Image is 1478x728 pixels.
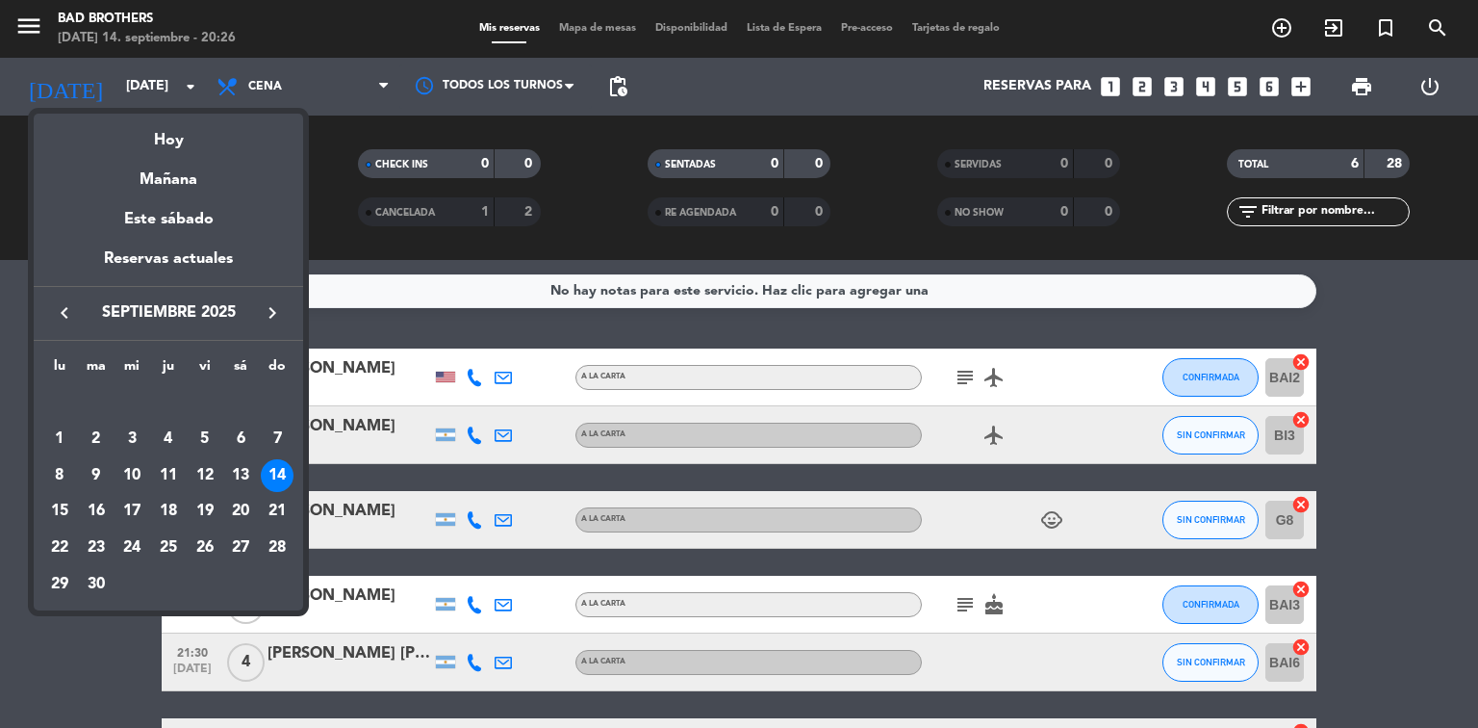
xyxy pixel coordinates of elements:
[114,421,150,457] td: 3 de septiembre de 2025
[34,193,303,247] div: Este sábado
[223,457,260,494] td: 13 de septiembre de 2025
[224,459,257,492] div: 13
[261,495,293,528] div: 21
[259,457,295,494] td: 14 de septiembre de 2025
[189,532,221,564] div: 26
[150,493,187,530] td: 18 de septiembre de 2025
[150,457,187,494] td: 11 de septiembre de 2025
[41,384,295,421] td: SEP.
[34,247,303,286] div: Reservas actuales
[82,300,255,325] span: septiembre 2025
[259,530,295,566] td: 28 de septiembre de 2025
[152,459,185,492] div: 11
[261,423,293,455] div: 7
[259,421,295,457] td: 7 de septiembre de 2025
[259,355,295,385] th: domingo
[187,355,223,385] th: viernes
[189,495,221,528] div: 19
[223,493,260,530] td: 20 de septiembre de 2025
[80,495,113,528] div: 16
[115,532,148,564] div: 24
[114,530,150,566] td: 24 de septiembre de 2025
[43,568,76,601] div: 29
[187,530,223,566] td: 26 de septiembre de 2025
[78,421,115,457] td: 2 de septiembre de 2025
[223,421,260,457] td: 6 de septiembre de 2025
[259,493,295,530] td: 21 de septiembre de 2025
[34,114,303,153] div: Hoy
[41,566,78,603] td: 29 de septiembre de 2025
[223,530,260,566] td: 27 de septiembre de 2025
[80,423,113,455] div: 2
[115,495,148,528] div: 17
[261,301,284,325] i: keyboard_arrow_right
[41,530,78,566] td: 22 de septiembre de 2025
[43,423,76,455] div: 1
[41,421,78,457] td: 1 de septiembre de 2025
[187,457,223,494] td: 12 de septiembre de 2025
[34,153,303,193] div: Mañana
[224,495,257,528] div: 20
[189,459,221,492] div: 12
[114,355,150,385] th: miércoles
[80,459,113,492] div: 9
[223,355,260,385] th: sábado
[152,532,185,564] div: 25
[78,493,115,530] td: 16 de septiembre de 2025
[80,532,113,564] div: 23
[78,530,115,566] td: 23 de septiembre de 2025
[53,301,76,325] i: keyboard_arrow_left
[43,459,76,492] div: 8
[187,421,223,457] td: 5 de septiembre de 2025
[41,355,78,385] th: lunes
[114,493,150,530] td: 17 de septiembre de 2025
[152,495,185,528] div: 18
[43,532,76,564] div: 22
[41,457,78,494] td: 8 de septiembre de 2025
[261,532,293,564] div: 28
[78,355,115,385] th: martes
[224,423,257,455] div: 6
[43,495,76,528] div: 15
[261,459,293,492] div: 14
[150,530,187,566] td: 25 de septiembre de 2025
[115,459,148,492] div: 10
[114,457,150,494] td: 10 de septiembre de 2025
[189,423,221,455] div: 5
[150,421,187,457] td: 4 de septiembre de 2025
[255,300,290,325] button: keyboard_arrow_right
[78,566,115,603] td: 30 de septiembre de 2025
[80,568,113,601] div: 30
[224,532,257,564] div: 27
[41,493,78,530] td: 15 de septiembre de 2025
[150,355,187,385] th: jueves
[115,423,148,455] div: 3
[78,457,115,494] td: 9 de septiembre de 2025
[152,423,185,455] div: 4
[47,300,82,325] button: keyboard_arrow_left
[187,493,223,530] td: 19 de septiembre de 2025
